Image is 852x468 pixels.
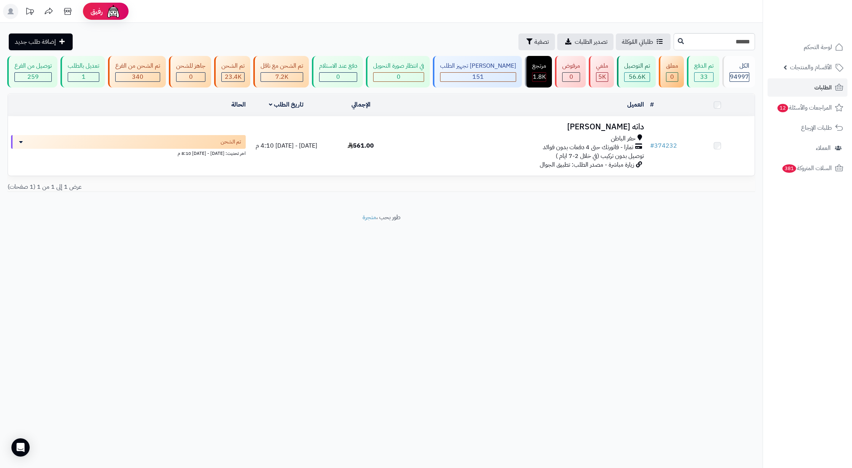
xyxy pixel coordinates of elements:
div: 1810 [532,73,546,81]
span: 7.2K [275,72,288,81]
div: مرفوض [562,62,580,70]
div: عرض 1 إلى 1 من 1 (1 صفحات) [2,183,381,191]
span: الطلبات [814,82,832,93]
div: اخر تحديث: [DATE] - [DATE] 8:10 م [11,149,246,157]
div: تعديل بالطلب [68,62,99,70]
span: 56.6K [629,72,645,81]
a: العميل [627,100,644,109]
a: متجرة [362,213,376,222]
div: 259 [15,73,51,81]
a: تاريخ الطلب [269,100,304,109]
span: 0 [670,72,674,81]
span: 0 [569,72,573,81]
span: 23.4K [225,72,242,81]
div: الكل [730,62,749,70]
div: تم الشحن من الفرع [115,62,160,70]
div: تم الشحن مع ناقل [261,62,303,70]
span: تمارا - فاتورتك حتى 4 دفعات بدون فوائد [543,143,633,152]
img: ai-face.png [106,4,121,19]
span: 151 [472,72,484,81]
span: رفيق [91,7,103,16]
div: 0 [563,73,580,81]
span: الأقسام والمنتجات [790,62,832,73]
span: لوحة التحكم [804,42,832,53]
a: الإجمالي [351,100,370,109]
span: توصيل بدون تركيب (في خلال 2-7 ايام ) [556,151,644,161]
div: Open Intercom Messenger [11,438,30,457]
span: السلات المتروكة [782,163,832,174]
a: العملاء [768,139,847,157]
span: طلباتي المُوكلة [622,37,653,46]
a: تم الشحن مع ناقل 7.2K [252,56,310,88]
a: في انتظار صورة التحويل 0 [364,56,431,88]
span: 381 [782,164,796,173]
a: مرفوض 0 [553,56,587,88]
span: طلبات الإرجاع [801,123,832,133]
a: ملغي 5K [587,56,615,88]
a: تم الشحن من الفرع 340 [106,56,167,88]
span: 561.00 [348,141,374,150]
a: تعديل بالطلب 1 [59,56,106,88]
span: إضافة طلب جديد [15,37,56,46]
div: تم الدفع [694,62,714,70]
span: المراجعات والأسئلة [777,102,832,113]
span: 33 [700,72,708,81]
a: طلباتي المُوكلة [616,33,671,50]
div: توصيل من الفرع [14,62,52,70]
button: تصفية [518,33,555,50]
div: 7223 [261,73,303,81]
span: 5K [598,72,606,81]
span: تم الشحن [221,138,241,146]
div: [PERSON_NAME] تجهيز الطلب [440,62,516,70]
a: توصيل من الفرع 259 [6,56,59,88]
div: 23438 [222,73,244,81]
span: تصدير الطلبات [575,37,607,46]
div: 0 [319,73,357,81]
a: دفع عند الاستلام 0 [310,56,364,88]
a: لوحة التحكم [768,38,847,56]
a: تصدير الطلبات [557,33,614,50]
div: 4973 [596,73,608,81]
a: المراجعات والأسئلة12 [768,99,847,117]
a: تم الدفع 33 [685,56,721,88]
span: 340 [132,72,143,81]
span: 1 [82,72,86,81]
a: تم الشحن 23.4K [213,56,252,88]
div: 151 [440,73,516,81]
div: تم التوصيل [624,62,650,70]
a: الطلبات [768,78,847,97]
div: 0 [374,73,424,81]
div: جاهز للشحن [176,62,205,70]
h3: دانه [PERSON_NAME] [401,123,644,131]
a: تم التوصيل 56.6K [615,56,657,88]
div: مرتجع [532,62,546,70]
a: السلات المتروكة381 [768,159,847,177]
a: تحديثات المنصة [20,4,39,21]
div: 340 [116,73,160,81]
a: طلبات الإرجاع [768,119,847,137]
span: 0 [336,72,340,81]
div: معلق [666,62,678,70]
a: الحالة [231,100,246,109]
span: 0 [189,72,193,81]
span: 259 [27,72,39,81]
span: العملاء [816,143,831,153]
a: جاهز للشحن 0 [167,56,213,88]
div: 33 [695,73,713,81]
span: 1.8K [533,72,546,81]
a: الكل94997 [721,56,757,88]
span: زيارة مباشرة - مصدر الطلب: تطبيق الجوال [540,160,634,169]
a: #374232 [650,141,677,150]
div: 0 [666,73,678,81]
a: # [650,100,654,109]
div: تم الشحن [221,62,245,70]
span: 94997 [730,72,749,81]
span: [DATE] - [DATE] 4:10 م [256,141,317,150]
div: في انتظار صورة التحويل [373,62,424,70]
span: تصفية [534,37,549,46]
span: # [650,141,654,150]
div: 0 [176,73,205,81]
div: 1 [68,73,99,81]
span: 12 [777,104,788,112]
a: إضافة طلب جديد [9,33,73,50]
